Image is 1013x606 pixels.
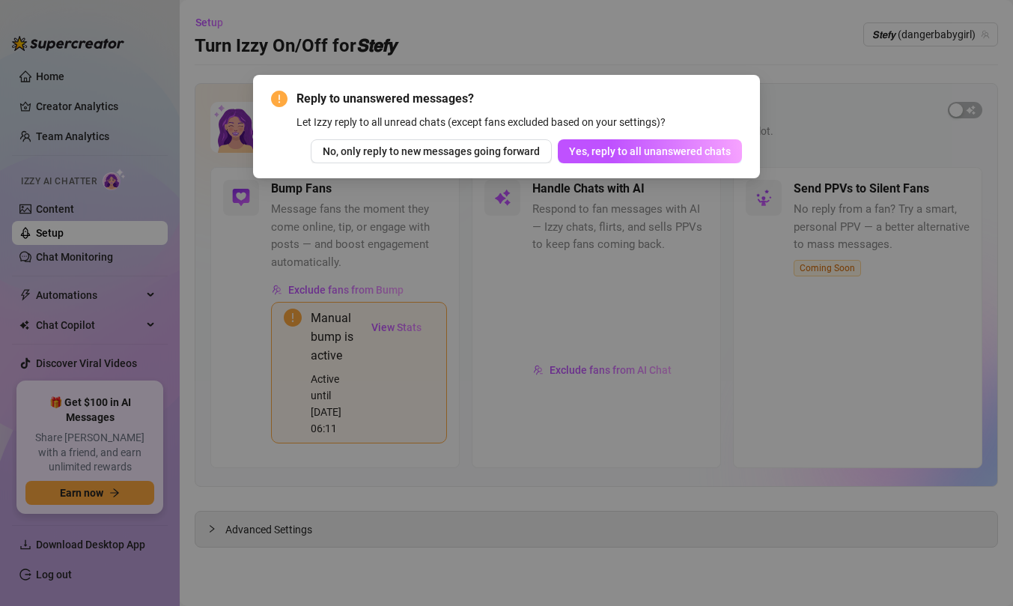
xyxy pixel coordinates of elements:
span: No, only reply to new messages going forward [323,145,540,157]
span: Reply to unanswered messages? [296,90,742,108]
button: No, only reply to new messages going forward [311,139,552,163]
span: exclamation-circle [271,91,288,107]
button: Yes, reply to all unanswered chats [558,139,742,163]
div: Let Izzy reply to all unread chats (except fans excluded based on your settings)? [296,114,742,130]
span: Yes, reply to all unanswered chats [569,145,731,157]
